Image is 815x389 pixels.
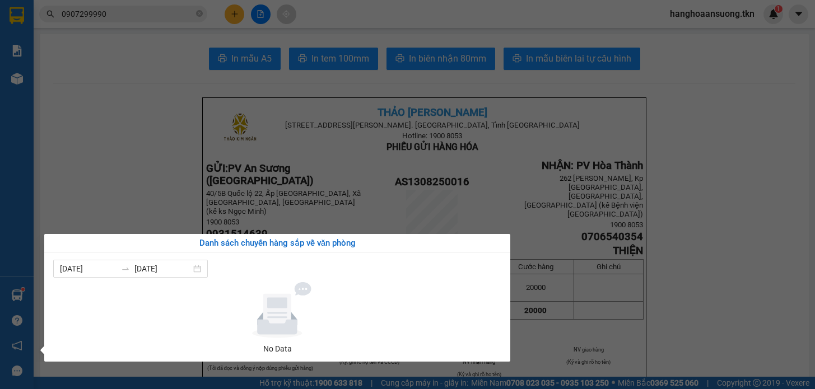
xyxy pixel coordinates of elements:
[60,263,117,275] input: Từ ngày
[53,237,501,250] div: Danh sách chuyến hàng sắp về văn phòng
[121,264,130,273] span: to
[58,343,497,355] div: No Data
[121,264,130,273] span: swap-right
[134,263,191,275] input: Đến ngày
